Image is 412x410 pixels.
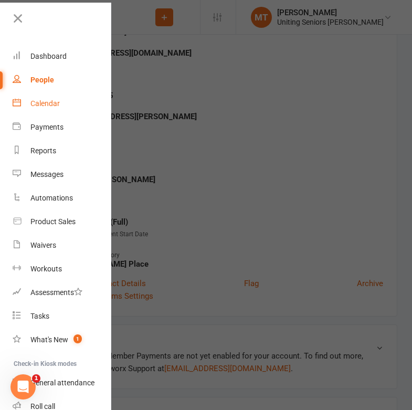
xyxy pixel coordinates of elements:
[13,257,112,281] a: Workouts
[32,374,40,383] span: 1
[30,265,62,273] div: Workouts
[13,234,112,257] a: Waivers
[30,379,94,387] div: General attendance
[30,335,68,344] div: What's New
[30,146,56,155] div: Reports
[13,45,112,68] a: Dashboard
[30,312,49,320] div: Tasks
[30,241,56,249] div: Waivers
[30,217,76,226] div: Product Sales
[30,288,82,297] div: Assessments
[13,186,112,210] a: Automations
[13,210,112,234] a: Product Sales
[30,194,73,202] div: Automations
[30,170,64,178] div: Messages
[13,163,112,186] a: Messages
[13,92,112,115] a: Calendar
[13,328,112,352] a: What's New1
[13,304,112,328] a: Tasks
[30,123,64,131] div: Payments
[30,52,67,60] div: Dashboard
[30,76,54,84] div: People
[13,139,112,163] a: Reports
[13,371,112,395] a: General attendance kiosk mode
[73,334,82,343] span: 1
[13,68,112,92] a: People
[10,374,36,400] iframe: Intercom live chat
[13,281,112,304] a: Assessments
[13,115,112,139] a: Payments
[30,99,60,108] div: Calendar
